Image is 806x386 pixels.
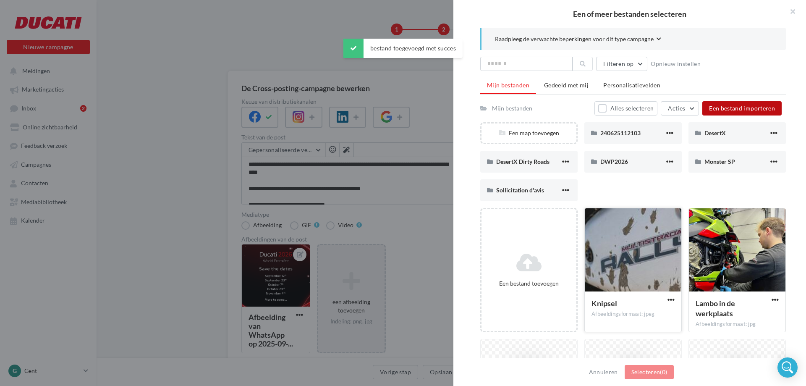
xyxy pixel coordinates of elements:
span: Acties [668,105,685,112]
span: DesertX [704,129,726,137]
span: Lambo in de werkplaats [696,299,735,318]
h2: Een of meer bestanden selecteren [467,10,793,18]
div: Afbeeldingsformaat: jpeg [591,310,675,318]
button: Filteren op [596,57,647,71]
span: Personalisatievelden [603,81,660,89]
div: Open Intercom Messenger [777,357,798,378]
span: Sollicitation d'avis [496,186,544,194]
button: Opnieuw instellen [647,59,704,69]
span: Knipsel [591,299,617,308]
button: Annuleren [586,367,621,377]
span: Monster SP [704,158,735,165]
div: Afbeeldingsformaat: jpg [696,320,779,328]
button: Alles selecteren [594,101,657,116]
span: (0) [660,368,667,375]
span: Raadpleeg de verwachte beperkingen voor dit type campagne [495,35,654,43]
div: Mijn bestanden [492,104,532,113]
span: Een bestand importeren [709,105,775,112]
div: Een map toevoegen [482,129,576,137]
button: Raadpleeg de verwachte beperkingen voor dit type campagne [495,34,661,45]
span: DesertX Dirty Roads [496,158,550,165]
span: DWP2026 [600,158,628,165]
span: Gedeeld met mij [544,81,589,89]
button: Acties [661,101,699,116]
button: Selecteren(0) [625,365,674,379]
span: Mijn bestanden [487,81,529,89]
button: Een bestand importeren [702,101,782,116]
div: Een bestand toevoegen [485,279,573,288]
div: bestand toegevoegd met succes [343,39,463,58]
span: 240625112103 [600,129,641,137]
